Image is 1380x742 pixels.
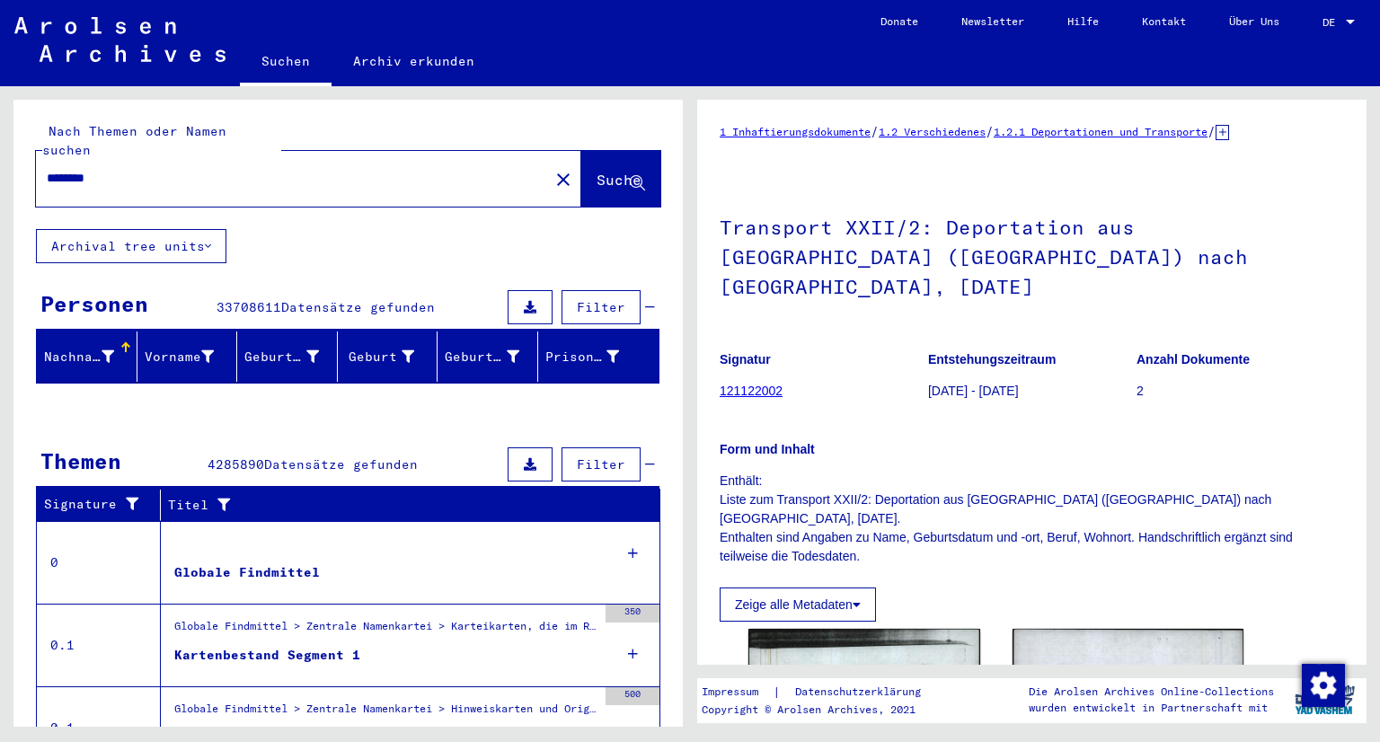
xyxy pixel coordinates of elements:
b: Anzahl Dokumente [1137,352,1250,367]
span: Suche [597,171,641,189]
a: 1.2 Verschiedenes [879,125,986,138]
p: Enthält: Liste zum Transport XXII/2: Deportation aus [GEOGRAPHIC_DATA] ([GEOGRAPHIC_DATA]) nach [... [720,472,1344,566]
mat-header-cell: Geburtsdatum [438,331,538,382]
a: 1 Inhaftierungsdokumente [720,125,871,138]
div: Nachname [44,348,114,367]
span: 4285890 [208,456,264,473]
td: 0 [37,521,161,604]
div: Personen [40,287,148,320]
div: | [702,683,942,702]
h1: Transport XXII/2: Deportation aus [GEOGRAPHIC_DATA] ([GEOGRAPHIC_DATA]) nach [GEOGRAPHIC_DATA], [... [720,186,1344,324]
button: Archival tree units [36,229,226,263]
p: wurden entwickelt in Partnerschaft mit [1029,700,1274,716]
a: 121122002 [720,384,783,398]
a: Archiv erkunden [332,40,496,83]
p: 2 [1137,382,1344,401]
span: Datensätze gefunden [281,299,435,315]
mat-icon: close [553,169,574,190]
p: [DATE] - [DATE] [928,382,1136,401]
mat-header-cell: Geburtsname [237,331,338,382]
div: Globale Findmittel [174,563,320,582]
img: Arolsen_neg.svg [14,17,226,62]
div: Geburtsdatum [445,342,542,371]
div: Vorname [145,342,237,371]
span: / [986,123,994,139]
div: Vorname [145,348,215,367]
b: Signatur [720,352,771,367]
a: Datenschutzerklärung [781,683,942,702]
span: DE [1322,16,1342,29]
div: Nachname [44,342,137,371]
div: 350 [606,605,659,623]
button: Filter [562,290,641,324]
span: Filter [577,299,625,315]
b: Form und Inhalt [720,442,815,456]
img: Zustimmung ändern [1302,664,1345,707]
div: Geburtsname [244,342,341,371]
div: Geburt‏ [345,348,415,367]
button: Filter [562,447,641,481]
a: Suchen [240,40,332,86]
mat-header-cell: Prisoner # [538,331,659,382]
a: 1.2.1 Deportationen und Transporte [994,125,1207,138]
td: 0.1 [37,604,161,686]
span: Filter [577,456,625,473]
div: Titel [168,490,642,519]
button: Clear [545,161,581,197]
div: Prisoner # [545,348,620,367]
div: Geburtsname [244,348,319,367]
div: Signature [44,490,164,519]
p: Copyright © Arolsen Archives, 2021 [702,702,942,718]
span: / [1207,123,1216,139]
b: Entstehungszeitraum [928,352,1056,367]
span: 33708611 [217,299,281,315]
p: Die Arolsen Archives Online-Collections [1029,684,1274,700]
mat-label: Nach Themen oder Namen suchen [42,123,226,158]
div: Signature [44,495,146,514]
div: Geburtsdatum [445,348,519,367]
img: yv_logo.png [1291,677,1358,722]
div: Themen [40,445,121,477]
button: Zeige alle Metadaten [720,587,876,622]
span: Datensätze gefunden [264,456,418,473]
a: Impressum [702,683,773,702]
div: Globale Findmittel > Zentrale Namenkartei > Karteikarten, die im Rahmen der sequentiellen Massend... [174,618,597,643]
mat-header-cell: Vorname [137,331,238,382]
mat-header-cell: Geburt‏ [338,331,438,382]
mat-header-cell: Nachname [37,331,137,382]
div: Geburt‏ [345,342,438,371]
span: / [871,123,879,139]
button: Suche [581,151,660,207]
div: Kartenbestand Segment 1 [174,646,360,665]
div: Prisoner # [545,342,642,371]
div: Globale Findmittel > Zentrale Namenkartei > Hinweiskarten und Originale, die in T/D-Fällen aufgef... [174,701,597,726]
div: 500 [606,687,659,705]
div: Titel [168,496,624,515]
